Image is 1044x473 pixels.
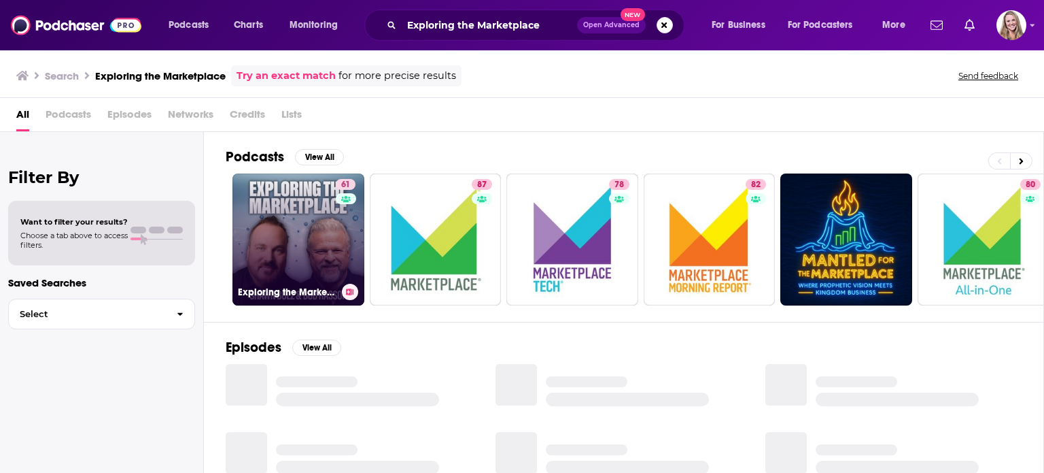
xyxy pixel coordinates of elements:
[996,10,1026,40] button: Show profile menu
[280,14,355,36] button: open menu
[226,148,344,165] a: PodcastsView All
[370,174,502,306] a: 87
[234,16,263,35] span: Charts
[1026,178,1035,192] span: 80
[11,12,141,38] img: Podchaser - Follow, Share and Rate Podcasts
[712,16,765,35] span: For Business
[168,103,213,131] span: Networks
[226,339,281,356] h2: Episodes
[614,178,624,192] span: 78
[45,69,79,82] h3: Search
[779,14,873,36] button: open menu
[169,16,209,35] span: Podcasts
[996,10,1026,40] img: User Profile
[925,14,948,37] a: Show notifications dropdown
[292,340,341,356] button: View All
[107,103,152,131] span: Episodes
[583,22,640,29] span: Open Advanced
[159,14,226,36] button: open menu
[281,103,302,131] span: Lists
[16,103,29,131] a: All
[20,231,128,250] span: Choose a tab above to access filters.
[230,103,265,131] span: Credits
[472,179,492,190] a: 87
[377,10,697,41] div: Search podcasts, credits, & more...
[290,16,338,35] span: Monitoring
[8,167,195,187] h2: Filter By
[873,14,922,36] button: open menu
[338,68,456,84] span: for more precise results
[1020,179,1041,190] a: 80
[577,17,646,33] button: Open AdvancedNew
[506,174,638,306] a: 78
[609,179,629,190] a: 78
[46,103,91,131] span: Podcasts
[996,10,1026,40] span: Logged in as KirstinPitchPR
[225,14,271,36] a: Charts
[621,8,645,21] span: New
[232,174,364,306] a: 61Exploring the Marketplace
[788,16,853,35] span: For Podcasters
[477,178,487,192] span: 87
[226,148,284,165] h2: Podcasts
[238,287,336,298] h3: Exploring the Marketplace
[341,178,350,192] span: 61
[954,70,1022,82] button: Send feedback
[8,276,195,289] p: Saved Searches
[751,178,761,192] span: 82
[702,14,782,36] button: open menu
[95,69,226,82] h3: Exploring the Marketplace
[20,217,128,227] span: Want to filter your results?
[226,339,341,356] a: EpisodesView All
[295,149,344,165] button: View All
[336,179,355,190] a: 61
[746,179,766,190] a: 82
[402,14,577,36] input: Search podcasts, credits, & more...
[9,310,166,319] span: Select
[882,16,905,35] span: More
[959,14,980,37] a: Show notifications dropdown
[237,68,336,84] a: Try an exact match
[8,299,195,329] button: Select
[644,174,776,306] a: 82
